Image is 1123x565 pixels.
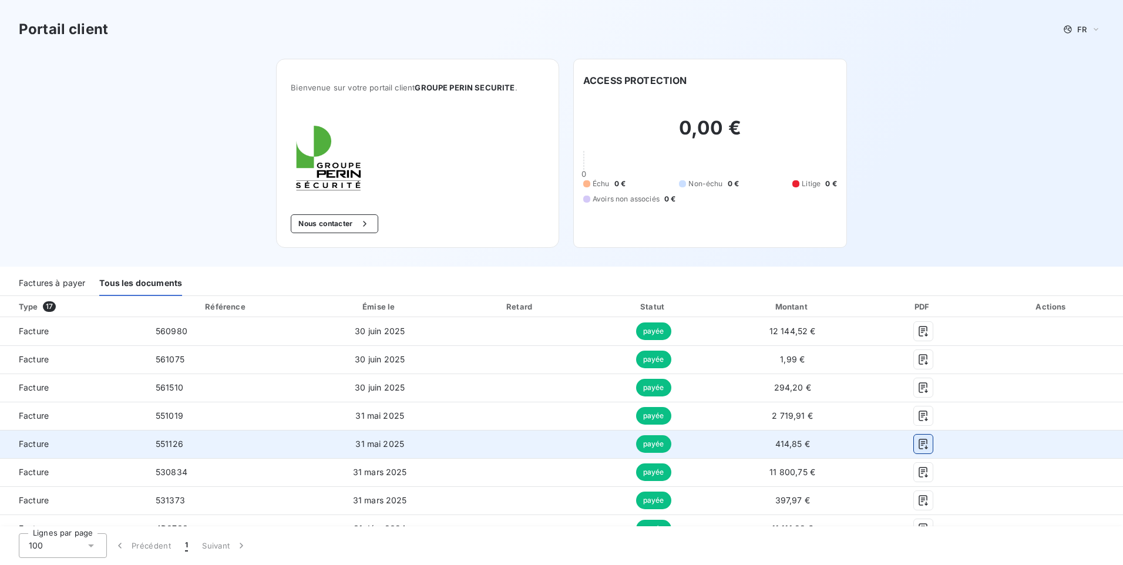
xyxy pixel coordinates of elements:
[868,301,979,312] div: PDF
[775,439,810,449] span: 414,85 €
[99,271,182,296] div: Tous les documents
[636,492,671,509] span: payée
[19,271,85,296] div: Factures à payer
[156,382,183,392] span: 561510
[769,467,815,477] span: 11 800,75 €
[593,194,660,204] span: Avoirs non associés
[780,354,805,364] span: 1,99 €
[583,73,687,88] h6: ACCESS PROTECTION
[455,301,585,312] div: Retard
[802,179,821,189] span: Litige
[583,116,837,152] h2: 0,00 €
[688,179,722,189] span: Non-échu
[664,194,675,204] span: 0 €
[19,19,108,40] h3: Portail client
[983,301,1121,312] div: Actions
[636,435,671,453] span: payée
[636,407,671,425] span: payée
[309,301,450,312] div: Émise le
[1077,25,1087,34] span: FR
[178,533,195,558] button: 1
[156,326,187,336] span: 560980
[353,495,407,505] span: 31 mars 2025
[355,382,405,392] span: 30 juin 2025
[636,351,671,368] span: payée
[9,325,137,337] span: Facture
[772,523,813,533] span: 11 111,28 €
[728,179,739,189] span: 0 €
[9,523,137,534] span: Facture
[774,382,811,392] span: 294,20 €
[769,326,816,336] span: 12 144,52 €
[156,495,185,505] span: 531373
[291,120,366,196] img: Company logo
[185,540,188,551] span: 1
[353,467,407,477] span: 31 mars 2025
[291,214,378,233] button: Nous contacter
[156,439,183,449] span: 551126
[355,326,405,336] span: 30 juin 2025
[291,83,544,92] span: Bienvenue sur votre portail client .
[9,354,137,365] span: Facture
[156,523,188,533] span: 4D0733
[355,439,404,449] span: 31 mai 2025
[614,179,626,189] span: 0 €
[775,495,810,505] span: 397,97 €
[205,302,245,311] div: Référence
[355,354,405,364] span: 30 juin 2025
[156,354,184,364] span: 561075
[354,523,406,533] span: 31 déc. 2024
[156,411,183,421] span: 551019
[9,466,137,478] span: Facture
[415,83,515,92] span: GROUPE PERIN SECURITE
[590,301,717,312] div: Statut
[722,301,863,312] div: Montant
[156,467,187,477] span: 530834
[593,179,610,189] span: Échu
[636,520,671,537] span: payée
[9,410,137,422] span: Facture
[9,382,137,394] span: Facture
[9,438,137,450] span: Facture
[29,540,43,551] span: 100
[195,533,254,558] button: Suivant
[636,379,671,396] span: payée
[12,301,144,312] div: Type
[43,301,56,312] span: 17
[772,411,813,421] span: 2 719,91 €
[9,495,137,506] span: Facture
[355,411,404,421] span: 31 mai 2025
[107,533,178,558] button: Précédent
[636,322,671,340] span: payée
[581,169,586,179] span: 0
[636,463,671,481] span: payée
[825,179,836,189] span: 0 €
